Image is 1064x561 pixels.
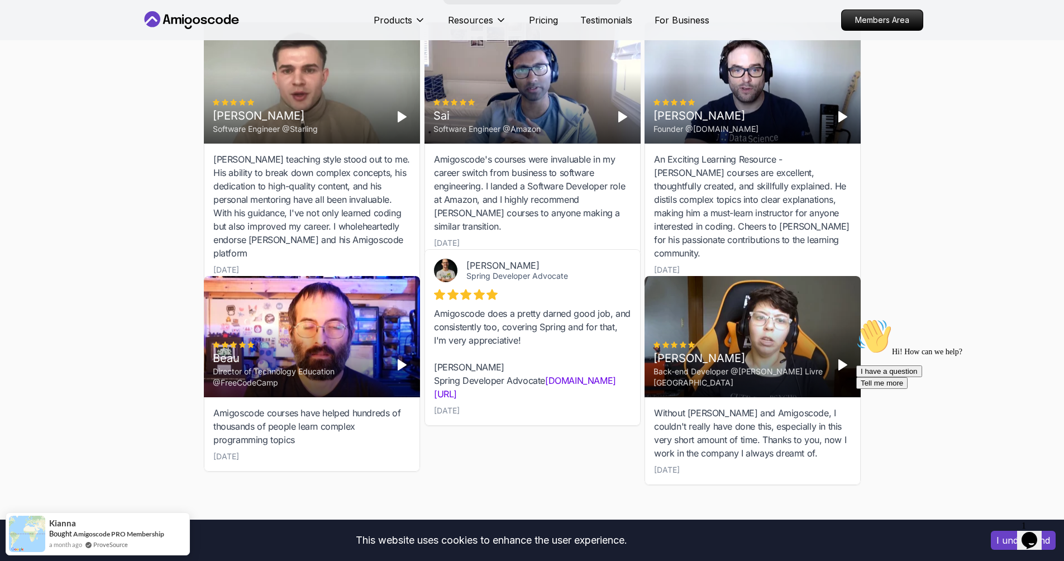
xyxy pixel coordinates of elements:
a: Testimonials [580,13,632,27]
button: Tell me more [4,63,56,75]
div: [PERSON_NAME] [653,351,825,367]
div: Without [PERSON_NAME] and Amigoscode, I couldn't really have done this, especially in this very s... [654,407,851,460]
p: Members Area [842,10,923,30]
a: Spring Developer Advocate [466,271,568,280]
div: [PERSON_NAME] [653,108,758,124]
img: provesource social proof notification image [9,516,45,552]
p: Products [374,13,412,27]
button: Play [393,108,411,126]
button: Play [833,108,851,126]
button: I have a question [4,51,70,63]
button: Play [833,356,851,374]
button: Accept cookies [991,531,1056,550]
img: Josh Long avatar [434,259,457,282]
button: Play [613,108,631,126]
a: Pricing [529,13,558,27]
div: An Exciting Learning Resource - [PERSON_NAME] courses are excellent, thoughtfully created, and sk... [654,153,851,260]
div: Amigoscode's courses were invaluable in my career switch from business to software engineering. I... [434,153,631,234]
a: Members Area [841,9,923,31]
iframe: chat widget [852,314,1053,511]
div: [DATE] [434,238,460,249]
button: Play [393,356,411,374]
div: Sai [433,108,541,124]
div: 👋Hi! How can we help?I have a questionTell me more [4,4,206,75]
div: Back-end Developer @[PERSON_NAME] Livre [GEOGRAPHIC_DATA] [653,367,825,389]
div: [PERSON_NAME] [213,108,318,124]
span: Kianna [49,519,76,528]
span: Hi! How can we help? [4,34,111,42]
a: [DOMAIN_NAME][URL] [434,375,616,400]
span: a month ago [49,540,82,549]
p: Resources [448,13,493,27]
div: [PERSON_NAME] [466,260,613,271]
a: ProveSource [93,540,128,549]
div: [DATE] [654,465,680,476]
div: This website uses cookies to enhance the user experience. [8,528,974,553]
div: Amigoscode courses have helped hundreds of thousands of people learn complex programming topics [213,407,411,447]
div: Software Engineer @Starling [213,124,318,135]
div: Amigoscode does a pretty darned good job, and consistently too, covering Spring and for that, I'm... [434,307,631,401]
div: Founder @[DOMAIN_NAME] [653,124,758,135]
button: Products [374,13,426,36]
iframe: chat widget [1017,516,1053,550]
img: :wave: [4,4,40,40]
div: [DATE] [213,451,239,463]
div: [DATE] [213,265,239,276]
span: Bought [49,529,72,538]
div: [DATE] [654,265,680,276]
div: Software Engineer @Amazon [433,124,541,135]
div: Director of Technology Education @FreeCodeCamp [213,367,384,389]
div: [DATE] [434,405,460,416]
div: [PERSON_NAME] teaching style stood out to me. His ability to break down complex concepts, his ded... [213,153,411,260]
a: For Business [655,13,709,27]
div: Beau [213,351,384,367]
button: Resources [448,13,507,36]
a: Amigoscode PRO Membership [73,530,164,538]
